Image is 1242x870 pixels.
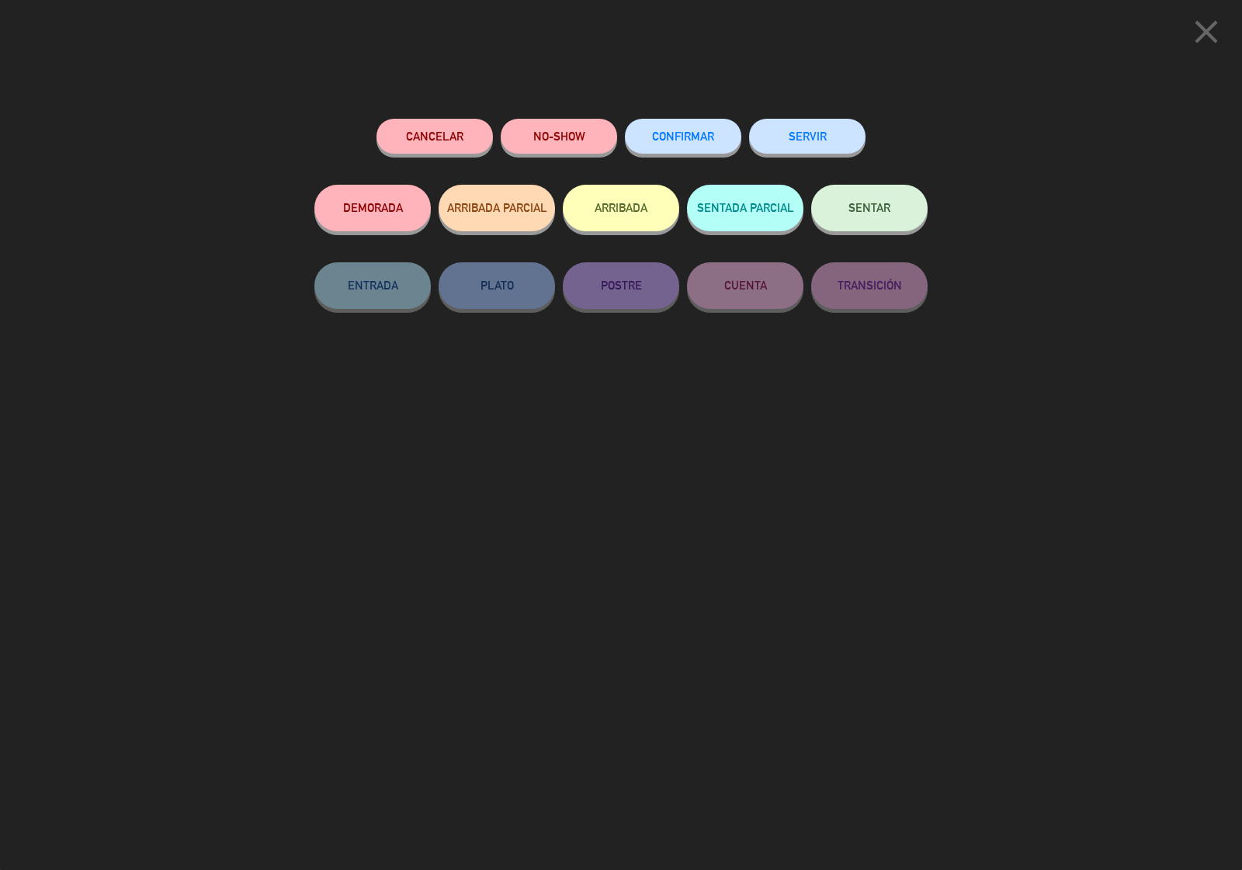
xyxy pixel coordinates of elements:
button: DEMORADA [314,185,431,231]
button: TRANSICIÓN [811,262,928,309]
button: ENTRADA [314,262,431,309]
span: CONFIRMAR [652,130,714,143]
button: SENTAR [811,185,928,231]
span: SENTAR [848,201,890,214]
button: CONFIRMAR [625,119,741,154]
button: SERVIR [749,119,866,154]
i: close [1187,12,1226,51]
button: Cancelar [376,119,493,154]
button: SENTADA PARCIAL [687,185,803,231]
button: ARRIBADA PARCIAL [439,185,555,231]
button: PLATO [439,262,555,309]
button: close [1182,12,1230,57]
button: NO-SHOW [501,119,617,154]
button: CUENTA [687,262,803,309]
button: ARRIBADA [563,185,679,231]
span: ARRIBADA PARCIAL [447,201,547,214]
button: POSTRE [563,262,679,309]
